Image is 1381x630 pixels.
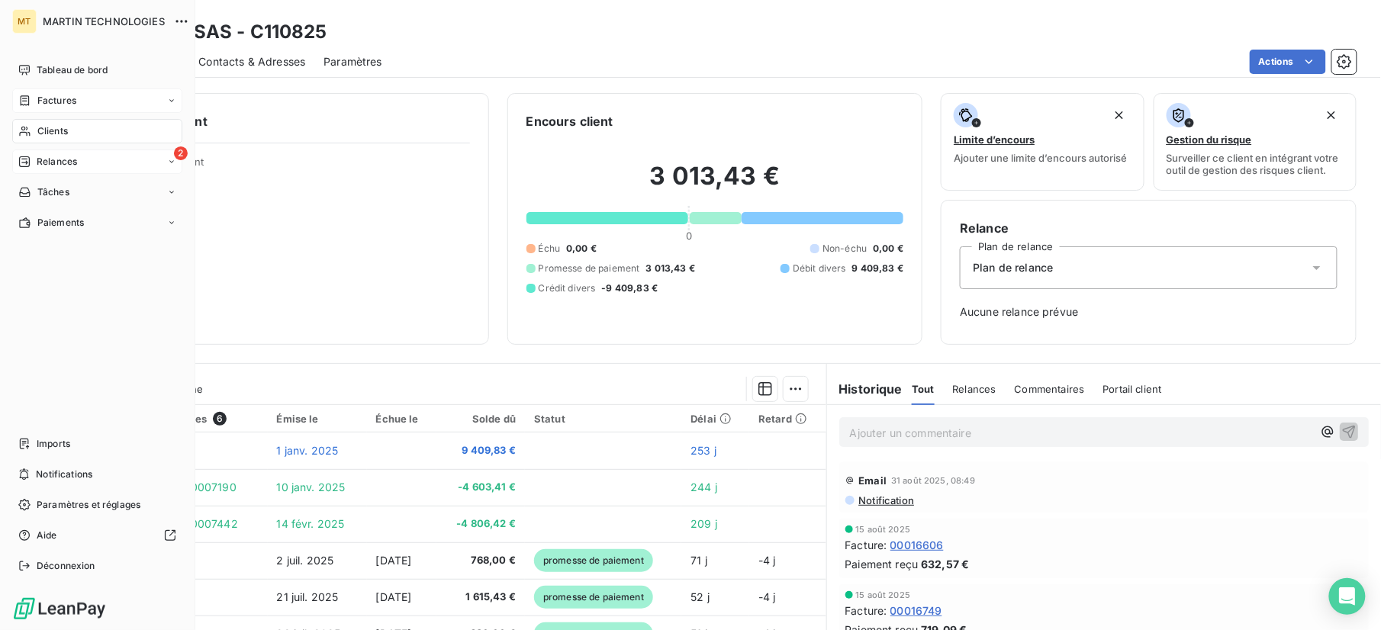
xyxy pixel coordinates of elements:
[446,480,516,495] span: -4 603,41 €
[1329,578,1366,615] div: Open Intercom Messenger
[539,242,561,256] span: Échu
[277,517,345,530] span: 14 févr. 2025
[277,481,346,493] span: 10 janv. 2025
[534,549,653,572] span: promesse de paiement
[856,590,911,599] span: 15 août 2025
[36,468,92,481] span: Notifications
[566,242,597,256] span: 0,00 €
[446,443,516,458] span: 9 409,83 €
[690,444,716,457] span: 253 j
[954,152,1127,164] span: Ajouter une limite d’encours autorisé
[859,474,887,487] span: Email
[686,230,692,242] span: 0
[37,124,68,138] span: Clients
[1250,50,1326,74] button: Actions
[37,437,70,451] span: Imports
[690,554,707,567] span: 71 j
[376,590,412,603] span: [DATE]
[277,444,339,457] span: 1 janv. 2025
[602,281,658,295] span: -9 409,83 €
[37,155,77,169] span: Relances
[37,185,69,199] span: Tâches
[690,481,717,493] span: 244 j
[92,112,470,130] h6: Informations client
[856,525,911,534] span: 15 août 2025
[37,216,84,230] span: Paiements
[845,537,887,553] span: Facture :
[1167,133,1252,146] span: Gestion du risque
[37,529,57,542] span: Aide
[112,481,237,493] span: Règlement n° 00007190
[1103,383,1162,395] span: Portail client
[376,554,412,567] span: [DATE]
[112,517,238,530] span: Règlement n° 00007442
[912,383,935,395] span: Tout
[1015,383,1085,395] span: Commentaires
[37,498,140,512] span: Paramètres et réglages
[890,537,944,553] span: 00016606
[845,603,887,619] span: Facture :
[954,133,1035,146] span: Limite d’encours
[1167,152,1344,176] span: Surveiller ce client en intégrant votre outil de gestion des risques client.
[446,553,516,568] span: 768,00 €
[526,112,613,130] h6: Encours client
[12,523,182,548] a: Aide
[446,413,516,425] div: Solde dû
[960,304,1338,320] span: Aucune relance prévue
[446,516,516,532] span: -4 806,42 €
[12,596,107,621] img: Logo LeanPay
[277,413,358,425] div: Émise le
[12,9,37,34] div: MT
[845,556,919,572] span: Paiement reçu
[198,54,305,69] span: Contacts & Adresses
[822,242,867,256] span: Non-échu
[646,262,696,275] span: 3 013,43 €
[953,383,996,395] span: Relances
[941,93,1144,191] button: Limite d’encoursAjouter une limite d’encours autorisé
[534,586,653,609] span: promesse de paiement
[37,559,95,573] span: Déconnexion
[793,262,846,275] span: Débit divers
[534,413,672,425] div: Statut
[123,156,470,177] span: Propriétés Client
[324,54,382,69] span: Paramètres
[960,219,1338,237] h6: Relance
[539,262,640,275] span: Promesse de paiement
[758,590,776,603] span: -4 j
[852,262,904,275] span: 9 409,83 €
[213,412,227,426] span: 6
[526,161,904,207] h2: 3 013,43 €
[873,242,903,256] span: 0,00 €
[174,146,188,160] span: 2
[891,476,975,485] span: 31 août 2025, 08:49
[690,413,740,425] div: Délai
[758,554,776,567] span: -4 j
[890,603,942,619] span: 00016749
[37,94,76,108] span: Factures
[37,63,108,77] span: Tableau de bord
[277,590,339,603] span: 21 juil. 2025
[827,380,903,398] h6: Historique
[539,281,596,295] span: Crédit divers
[446,590,516,605] span: 1 615,43 €
[973,260,1053,275] span: Plan de relance
[376,413,428,425] div: Échue le
[858,494,915,506] span: Notification
[690,590,710,603] span: 52 j
[758,413,816,425] div: Retard
[690,517,717,530] span: 209 j
[43,15,165,27] span: MARTIN TECHNOLOGIES
[134,18,327,46] h3: ASCO SAS - C110825
[277,554,334,567] span: 2 juil. 2025
[1154,93,1357,191] button: Gestion du risqueSurveiller ce client en intégrant votre outil de gestion des risques client.
[921,556,969,572] span: 632,57 €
